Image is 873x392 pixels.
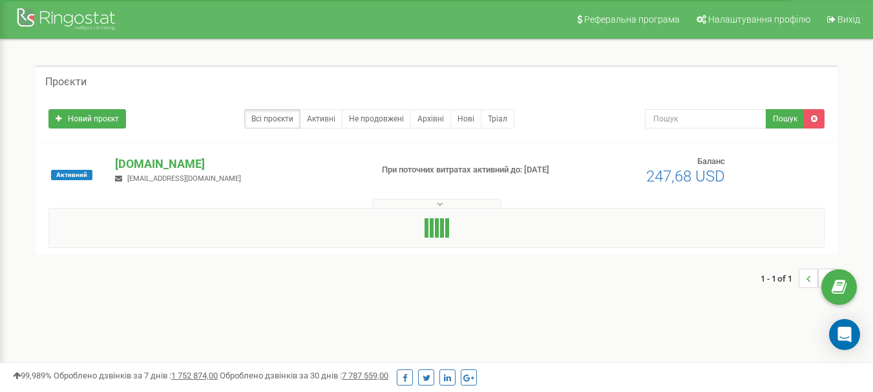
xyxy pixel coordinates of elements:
span: Вихід [837,14,860,25]
span: 99,989% [13,371,52,380]
span: Реферальна програма [584,14,680,25]
h5: Проєкти [45,76,87,88]
a: Не продовжені [342,109,411,129]
span: Налаштування профілю [708,14,810,25]
nav: ... [761,256,837,301]
p: [DOMAIN_NAME] [115,156,361,172]
a: Активні [300,109,342,129]
span: Баланс [697,156,725,166]
span: Активний [51,170,92,180]
a: Нові [450,109,481,129]
a: Новий проєкт [48,109,126,129]
button: Пошук [766,109,805,129]
span: 1 - 1 of 1 [761,269,799,288]
span: 247,68 USD [646,167,725,185]
input: Пошук [645,109,766,129]
a: Архівні [410,109,451,129]
u: 7 787 559,00 [342,371,388,380]
p: При поточних витратах активний до: [DATE] [382,164,562,176]
div: Open Intercom Messenger [829,319,860,350]
u: 1 752 874,00 [171,371,218,380]
a: Тріал [481,109,514,129]
span: Оброблено дзвінків за 30 днів : [220,371,388,380]
a: Всі проєкти [244,109,300,129]
span: Оброблено дзвінків за 7 днів : [54,371,218,380]
span: [EMAIL_ADDRESS][DOMAIN_NAME] [127,174,241,183]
